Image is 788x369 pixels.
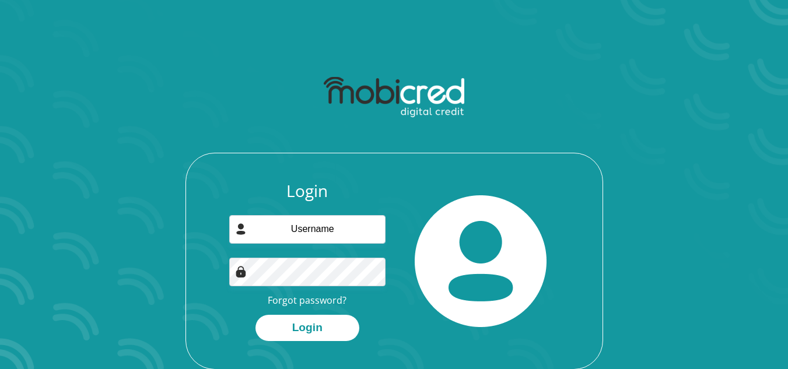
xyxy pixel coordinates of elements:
[268,294,346,307] a: Forgot password?
[255,315,359,341] button: Login
[324,77,464,118] img: mobicred logo
[235,223,247,235] img: user-icon image
[235,266,247,277] img: Image
[229,215,386,244] input: Username
[229,181,386,201] h3: Login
